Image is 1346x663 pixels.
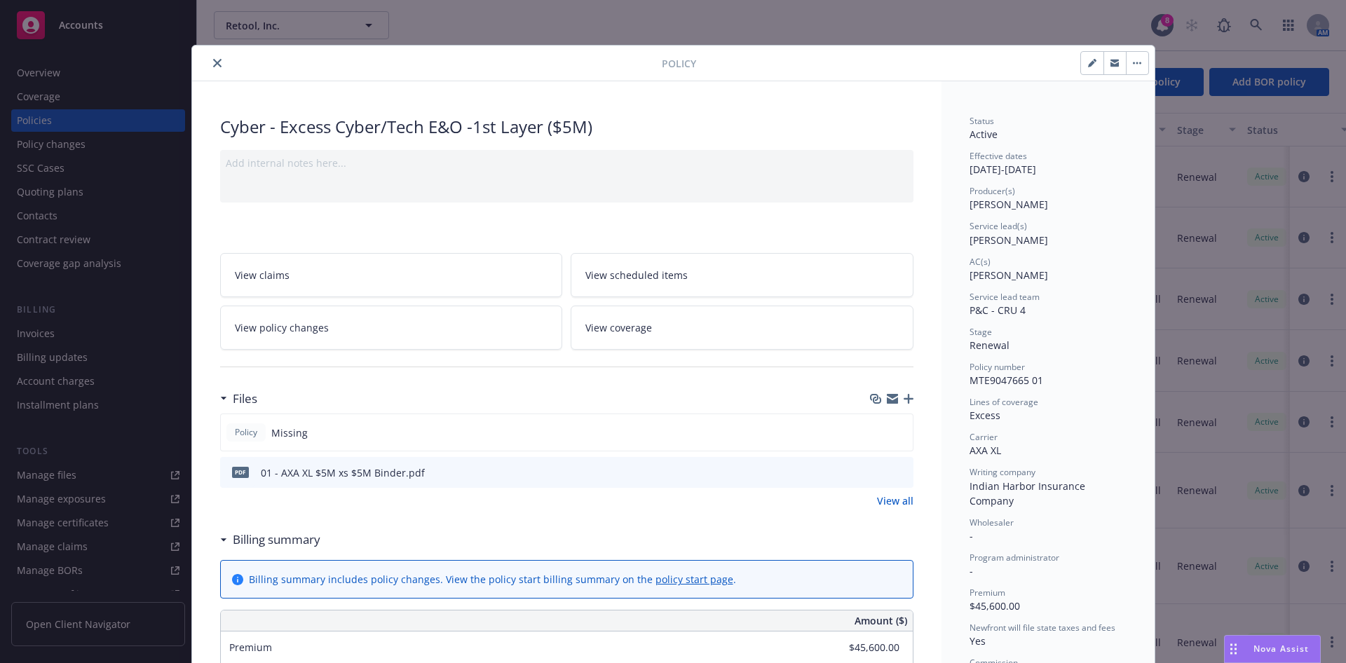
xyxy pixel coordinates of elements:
[970,198,1048,211] span: [PERSON_NAME]
[261,465,425,480] div: 01 - AXA XL $5M xs $5M Binder.pdf
[970,479,1088,507] span: Indian Harbor Insurance Company
[970,552,1059,563] span: Program administrator
[571,306,913,350] a: View coverage
[855,613,907,628] span: Amount ($)
[220,390,257,408] div: Files
[970,185,1015,197] span: Producer(s)
[232,426,260,439] span: Policy
[970,409,1000,422] span: Excess
[970,361,1025,373] span: Policy number
[970,634,986,648] span: Yes
[271,425,308,440] span: Missing
[970,291,1040,303] span: Service lead team
[970,374,1043,387] span: MTE9047665 01
[970,517,1014,528] span: Wholesaler
[585,320,652,335] span: View coverage
[662,56,696,71] span: Policy
[229,641,272,654] span: Premium
[1225,636,1242,662] div: Drag to move
[235,320,329,335] span: View policy changes
[970,599,1020,613] span: $45,600.00
[1224,635,1321,663] button: Nova Assist
[873,465,884,480] button: download file
[970,444,1001,457] span: AXA XL
[970,339,1009,352] span: Renewal
[970,564,973,577] span: -
[877,493,913,508] a: View all
[970,622,1115,634] span: Newfront will file state taxes and fees
[220,531,320,549] div: Billing summary
[220,115,913,139] div: Cyber - Excess Cyber/Tech E&O -1st Layer ($5M)
[233,531,320,549] h3: Billing summary
[232,467,249,477] span: pdf
[970,396,1038,408] span: Lines of coverage
[970,326,992,338] span: Stage
[233,390,257,408] h3: Files
[970,431,998,443] span: Carrier
[585,268,688,282] span: View scheduled items
[817,637,908,658] input: 0.00
[970,529,973,542] span: -
[970,115,994,127] span: Status
[970,587,1005,599] span: Premium
[235,268,290,282] span: View claims
[226,156,908,170] div: Add internal notes here...
[655,573,733,586] a: policy start page
[970,256,991,268] span: AC(s)
[970,128,998,141] span: Active
[970,233,1048,247] span: [PERSON_NAME]
[249,572,736,587] div: Billing summary includes policy changes. View the policy start billing summary on the .
[209,55,226,71] button: close
[970,220,1027,232] span: Service lead(s)
[970,303,1026,317] span: P&C - CRU 4
[970,466,1035,478] span: Writing company
[571,253,913,297] a: View scheduled items
[970,268,1048,282] span: [PERSON_NAME]
[220,253,563,297] a: View claims
[1253,643,1309,655] span: Nova Assist
[220,306,563,350] a: View policy changes
[970,150,1127,177] div: [DATE] - [DATE]
[895,465,908,480] button: preview file
[970,150,1027,162] span: Effective dates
